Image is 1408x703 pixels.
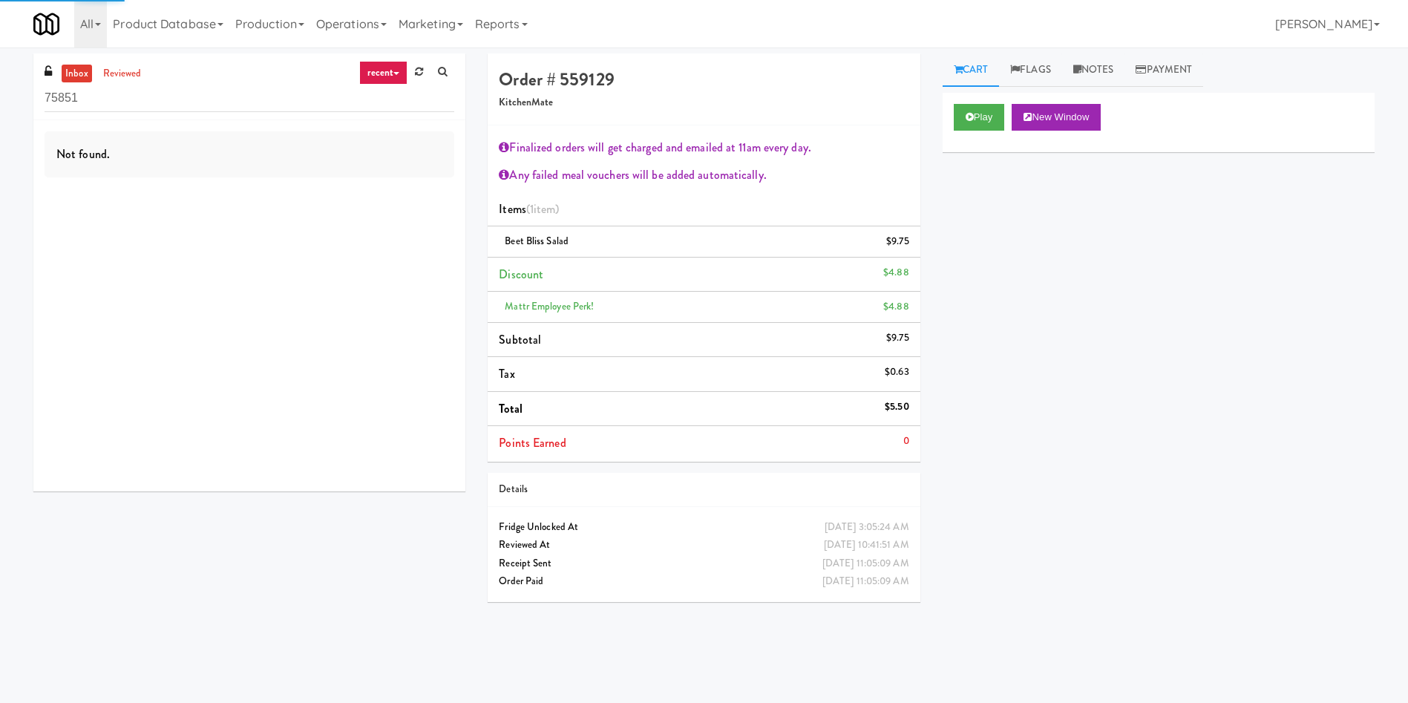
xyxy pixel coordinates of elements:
div: [DATE] 10:41:51 AM [824,536,909,555]
div: $4.88 [883,264,909,282]
input: Search vision orders [45,85,454,112]
a: Flags [999,53,1062,87]
div: Fridge Unlocked At [499,518,908,537]
span: Points Earned [499,434,566,451]
div: [DATE] 3:05:24 AM [825,518,909,537]
div: Finalized orders will get charged and emailed at 11am every day. [499,137,908,159]
span: Items [499,200,559,218]
h5: KitchenMate [499,97,908,108]
span: Beet Bliss Salad [505,234,569,248]
div: 0 [903,432,909,451]
a: Notes [1062,53,1125,87]
div: Order Paid [499,572,908,591]
span: Discount [499,266,543,283]
span: Not found. [56,145,110,163]
div: $5.50 [885,398,909,416]
span: Total [499,400,523,417]
div: Reviewed At [499,536,908,555]
div: [DATE] 11:05:09 AM [822,555,909,573]
img: Micromart [33,11,59,37]
div: [DATE] 11:05:09 AM [822,572,909,591]
button: Play [954,104,1005,131]
div: $9.75 [886,329,909,347]
div: $9.75 [886,232,909,251]
span: (1 ) [526,200,560,218]
div: Any failed meal vouchers will be added automatically. [499,164,908,186]
div: Receipt Sent [499,555,908,573]
h4: Order # 559129 [499,70,908,89]
a: inbox [62,65,92,83]
span: Tax [499,365,514,382]
button: New Window [1012,104,1101,131]
span: Mattr Employee Perk! [505,299,594,313]
a: reviewed [99,65,145,83]
span: Subtotal [499,331,541,348]
div: $0.63 [885,363,909,382]
a: recent [359,61,408,85]
div: Details [499,480,908,499]
a: Payment [1124,53,1203,87]
ng-pluralize: item [534,200,555,218]
a: Cart [943,53,1000,87]
div: $4.88 [883,298,909,316]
